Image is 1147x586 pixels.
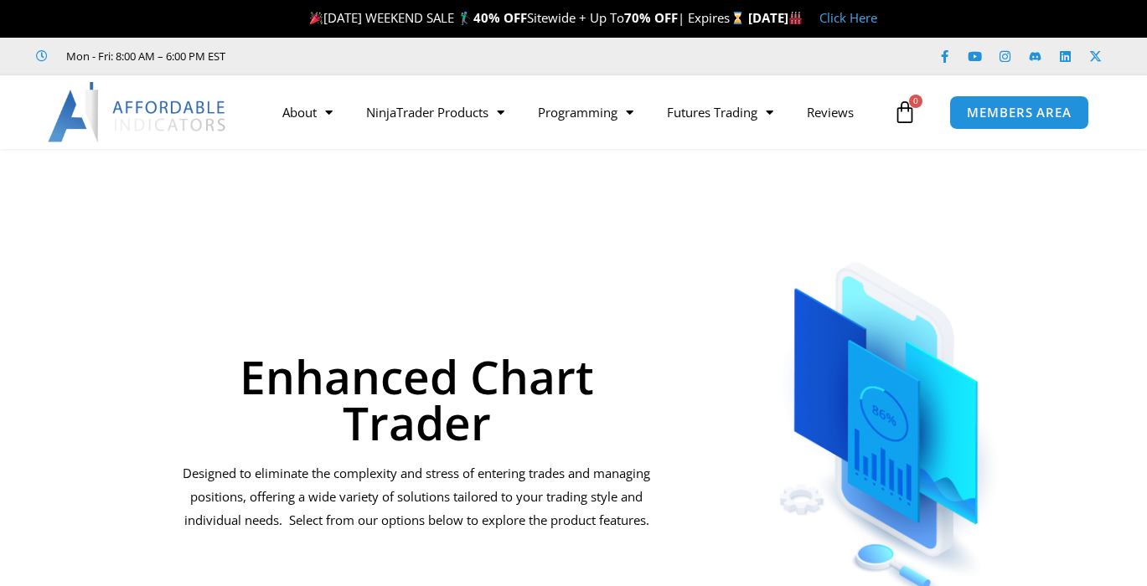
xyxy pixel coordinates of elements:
a: Click Here [819,9,877,26]
img: LogoAI | Affordable Indicators – NinjaTrader [48,82,228,142]
iframe: Customer reviews powered by Trustpilot [249,48,500,64]
span: 0 [909,95,922,108]
img: ⌛ [731,12,744,24]
span: MEMBERS AREA [967,106,1072,119]
strong: [DATE] [748,9,803,26]
span: Mon - Fri: 8:00 AM – 6:00 PM EST [62,46,225,66]
a: Futures Trading [650,93,790,131]
img: 🏭 [789,12,802,24]
a: Programming [521,93,650,131]
a: MEMBERS AREA [949,95,1089,130]
span: [DATE] WEEKEND SALE 🏌️‍♂️ Sitewide + Up To | Expires [306,9,747,26]
strong: 40% OFF [473,9,527,26]
a: About [266,93,349,131]
strong: 70% OFF [624,9,678,26]
img: 🎉 [310,12,323,24]
a: Reviews [790,93,871,131]
a: 0 [868,88,942,136]
a: NinjaTrader Products [349,93,521,131]
h1: Enhanced Chart Trader [174,353,659,445]
p: Designed to eliminate the complexity and stress of entering trades and managing positions, offeri... [174,462,659,532]
nav: Menu [266,93,890,131]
